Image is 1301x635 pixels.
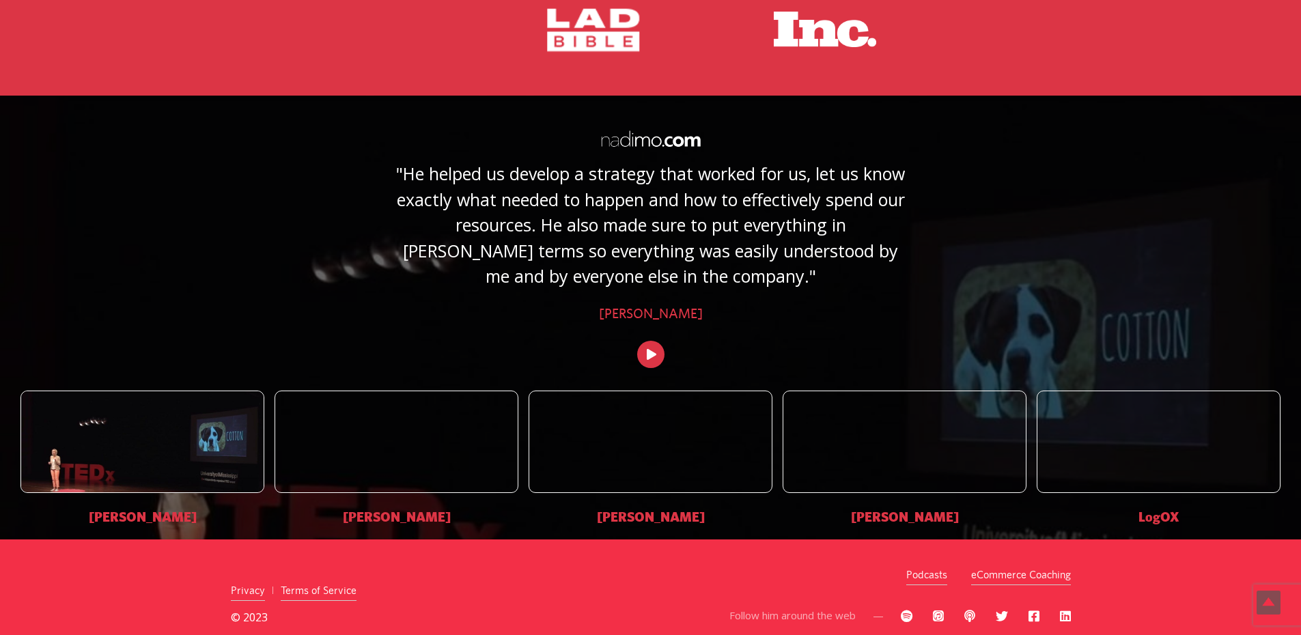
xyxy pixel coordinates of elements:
[658,4,760,55] img: business insider logo
[873,608,884,623] p: —
[231,609,651,625] p: © 2023
[774,4,876,55] img: inc logo
[343,507,451,527] span: [PERSON_NAME]
[851,507,959,527] span: [PERSON_NAME]
[542,4,644,55] img: lad bible logo
[275,391,518,492] img: Casey-Mahoney-9-Electric-1110x468-1.jpeg
[231,583,265,601] a: Privacy
[378,147,924,290] p: "He helped us develop a strategy that worked for us, let us know exactly what needed to happen an...
[1138,507,1179,527] span: LogOX
[529,391,772,541] div: 3 / 5
[597,507,705,527] span: [PERSON_NAME]
[21,391,264,492] img: initial_review-1110x538-1.jpeg
[729,608,856,623] p: Follow him around the web
[89,507,197,527] span: [PERSON_NAME]
[906,567,947,585] a: Podcasts
[275,391,518,541] div: 2 / 5
[425,4,528,55] img: guardian logo
[783,391,1026,492] img: michelle-1110x626-1.png
[599,290,703,324] span: [PERSON_NAME]
[1037,391,1281,541] div: 5 / 5
[20,391,264,541] div: 1 / 5
[281,583,356,601] a: Terms of Service
[971,567,1071,585] a: eCommerce Coaching
[529,391,772,492] img: 06_wynalazca_www_internet_znajduje_sie_w_punkcie_zwrotnym_0_b-1110x590-1.jpeg
[783,391,1026,541] div: 4 / 5
[600,130,702,147] img: logo-white-1.png
[1037,391,1280,492] img: family_2-1110x744-1.png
